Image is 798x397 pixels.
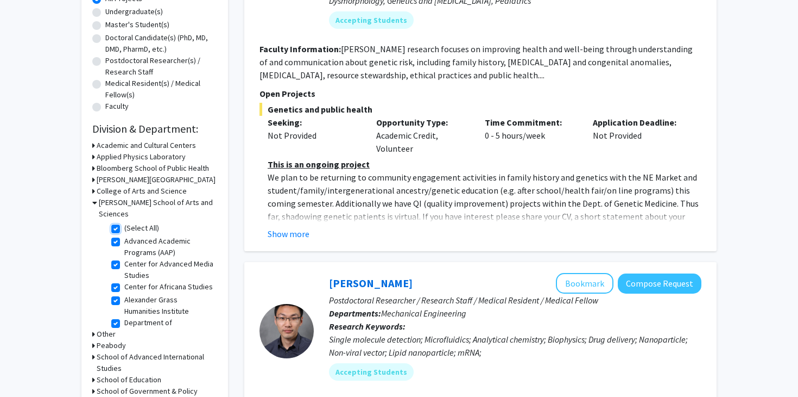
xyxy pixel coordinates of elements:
[124,222,159,234] label: (Select All)
[268,129,360,142] div: Not Provided
[124,258,214,281] label: Center for Advanced Media Studies
[97,140,196,151] h3: Academic and Cultural Centers
[105,19,169,30] label: Master's Student(s)
[105,32,217,55] label: Doctoral Candidate(s) (PhD, MD, DMD, PharmD, etc.)
[97,386,198,397] h3: School of Government & Policy
[124,317,214,340] label: Department of Anthropology
[556,273,613,294] button: Add Sixuan Li to Bookmarks
[368,116,477,155] div: Academic Credit, Volunteer
[105,78,217,101] label: Medical Resident(s) / Medical Fellow(s)
[97,163,209,174] h3: Bloomberg School of Public Health
[268,171,701,249] p: We plan to be returning to community engagement activities in family history and genetics with th...
[329,294,701,307] p: Postdoctoral Researcher / Research Staff / Medical Resident / Medical Fellow
[259,44,693,80] fg-read-more: [PERSON_NAME] research focuses on improving health and well-being through understanding of and co...
[268,116,360,129] p: Seeking:
[97,151,186,163] h3: Applied Physics Laboratory
[99,197,217,220] h3: [PERSON_NAME] School of Arts and Sciences
[329,276,413,290] a: [PERSON_NAME]
[97,328,116,340] h3: Other
[97,174,216,185] h3: [PERSON_NAME][GEOGRAPHIC_DATA]
[376,116,468,129] p: Opportunity Type:
[585,116,693,155] div: Not Provided
[477,116,585,155] div: 0 - 5 hours/week
[329,333,701,359] div: Single molecule detection; Microfluidics; Analytical chemistry; Biophysics; Drug delivery; Nanopa...
[329,321,406,332] b: Research Keywords:
[329,11,414,29] mat-chip: Accepting Students
[124,294,214,317] label: Alexander Grass Humanities Institute
[259,87,701,100] p: Open Projects
[618,274,701,294] button: Compose Request to Sixuan Li
[97,351,217,374] h3: School of Advanced International Studies
[105,101,129,112] label: Faculty
[593,116,685,129] p: Application Deadline:
[259,44,341,54] b: Faculty Information:
[485,116,577,129] p: Time Commitment:
[97,374,161,386] h3: School of Education
[329,363,414,381] mat-chip: Accepting Students
[124,281,213,293] label: Center for Africana Studies
[124,235,214,258] label: Advanced Academic Programs (AAP)
[97,185,187,197] h3: College of Arts and Science
[97,340,126,351] h3: Peabody
[92,122,217,135] h2: Division & Department:
[259,103,701,116] span: Genetics and public health
[8,348,46,389] iframe: Chat
[105,6,163,17] label: Undergraduate(s)
[268,227,309,240] button: Show more
[268,159,370,170] u: This is an ongoing project
[381,308,466,319] span: Mechanical Engineering
[105,55,217,78] label: Postdoctoral Researcher(s) / Research Staff
[329,308,381,319] b: Departments:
